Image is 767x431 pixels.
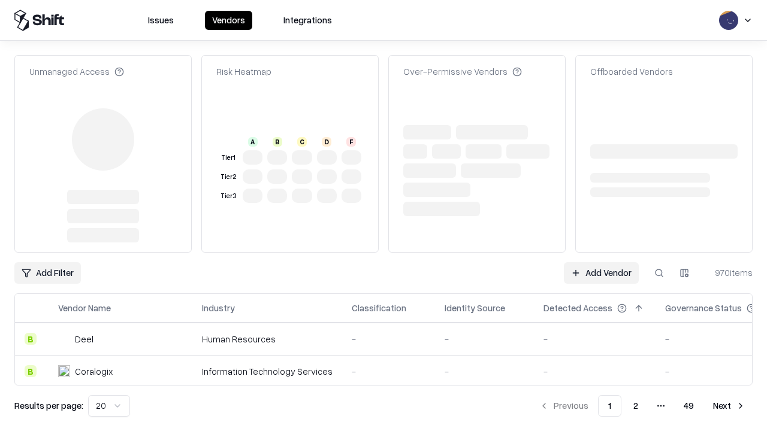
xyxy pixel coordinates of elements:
div: Classification [352,302,406,314]
div: - [445,333,524,345]
div: Tier 1 [219,153,238,163]
p: Results per page: [14,399,83,412]
button: Issues [141,11,181,30]
div: Coralogix [75,365,113,378]
div: - [352,333,425,345]
div: Offboarded Vendors [590,65,673,78]
button: 1 [598,395,621,417]
img: Deel [58,333,70,345]
button: Add Filter [14,262,81,284]
nav: pagination [532,395,753,417]
div: Detected Access [543,302,612,314]
div: - [543,365,646,378]
div: Tier 2 [219,172,238,182]
div: Identity Source [445,302,505,314]
div: - [352,365,425,378]
div: Over-Permissive Vendors [403,65,522,78]
div: Risk Heatmap [216,65,271,78]
img: Coralogix [58,365,70,377]
div: B [25,365,37,377]
button: Integrations [276,11,339,30]
div: 970 items [705,266,753,279]
div: B [273,137,282,147]
div: A [248,137,258,147]
div: Governance Status [665,302,742,314]
div: Deel [75,333,93,345]
div: - [445,365,524,378]
div: Human Resources [202,333,333,345]
div: Information Technology Services [202,365,333,378]
div: Industry [202,302,235,314]
button: 2 [624,395,648,417]
div: Tier 3 [219,191,238,201]
div: F [346,137,356,147]
div: D [322,137,331,147]
button: Next [706,395,753,417]
a: Add Vendor [564,262,639,284]
div: Unmanaged Access [29,65,124,78]
button: 49 [674,395,703,417]
div: B [25,333,37,345]
div: - [543,333,646,345]
button: Vendors [205,11,252,30]
div: Vendor Name [58,302,111,314]
div: C [297,137,307,147]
